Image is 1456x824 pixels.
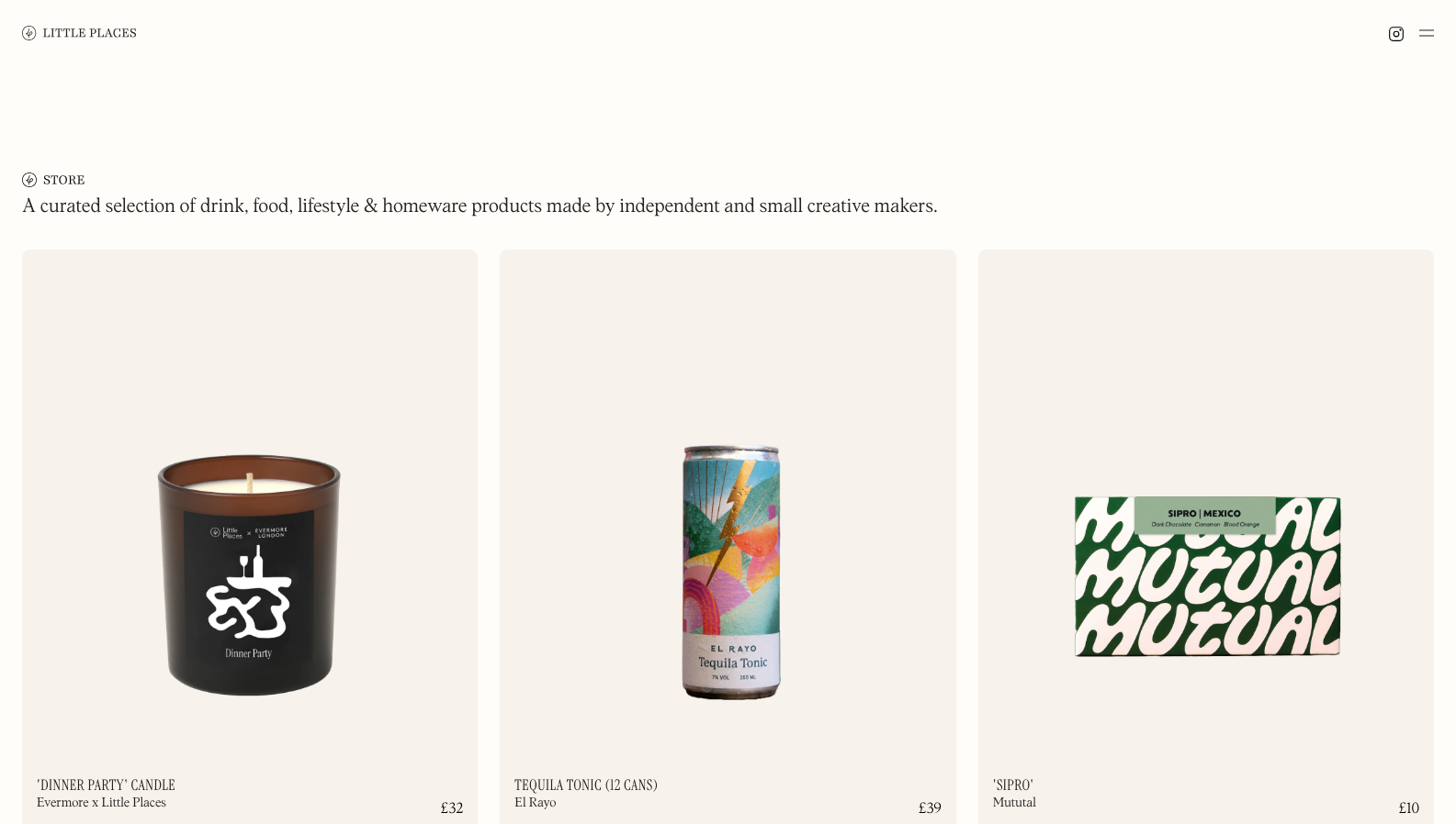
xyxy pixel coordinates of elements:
h2: 'Sipro' [993,778,1034,793]
img: 684bd0ca90ddb7c7381503db_Mutual.png [978,250,1434,743]
div: Evermore x Little Places [37,796,166,809]
img: 684bd0672f53f3bb2a769dc7_Tequila%20Tonic.png [500,250,955,743]
img: 6821a401155898ffc9efaafb_Evermore.png [22,250,478,743]
div: Mututal [993,796,1036,809]
h2: 'Dinner Party' Candle [37,778,175,793]
div: £32 [441,802,463,817]
h1: A curated selection of drink, food, lifestyle & homeware products made by independent and small c... [22,195,938,220]
div: £10 [1399,802,1419,817]
div: El Rayo [514,796,556,809]
h2: Tequila Tonic (12 cans) [514,778,658,793]
div: £39 [919,802,942,817]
